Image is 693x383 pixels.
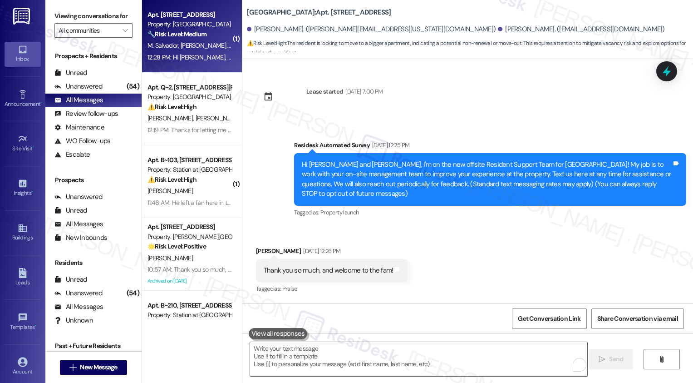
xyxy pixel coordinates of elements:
div: [PERSON_NAME] [256,246,408,259]
div: Thank you so much, and welcome to the fam! [264,266,393,275]
span: • [33,144,34,150]
div: Apt. Q~2, [STREET_ADDRESS][PERSON_NAME] [147,83,231,92]
div: Unread [54,206,87,215]
div: Unknown [54,316,93,325]
div: Residesk Automated Survey [294,140,686,153]
div: Review follow-ups [54,109,118,119]
div: Property: [PERSON_NAME][GEOGRAPHIC_DATA] [147,232,231,242]
div: Tagged as: [256,282,408,295]
div: [DATE] 12:25 PM [370,140,409,150]
div: New Inbounds [54,233,107,243]
textarea: To enrich screen reader interactions, please activate Accessibility in Grammarly extension settings [250,342,587,376]
a: Leads [5,265,41,290]
div: Property: [GEOGRAPHIC_DATA] [147,20,231,29]
div: 10:57 AM: Thank you so much, [PERSON_NAME]! I hope you have a wonderful day! [147,265,364,274]
div: Unread [54,275,87,284]
div: Apt. [STREET_ADDRESS] [147,10,231,20]
div: Escalate [54,150,90,159]
strong: ⚠️ Risk Level: High [147,175,197,184]
div: [DATE] 7:00 PM [343,87,383,96]
span: • [40,99,42,106]
a: Inbox [5,42,41,66]
div: All Messages [54,95,103,105]
div: (54) [124,80,142,94]
div: Apt. B~210, [STREET_ADDRESS] [147,301,231,310]
strong: ⚠️ Risk Level: High [247,40,286,47]
span: [PERSON_NAME] [195,114,241,122]
b: [GEOGRAPHIC_DATA]: Apt. [STREET_ADDRESS] [247,8,391,17]
div: Prospects + Residents [45,51,142,61]
div: Unread [54,68,87,78]
div: Prospects [45,175,142,185]
i:  [123,27,128,34]
div: Lease started [306,87,344,96]
span: Praise [282,285,297,293]
div: Property: [GEOGRAPHIC_DATA] and Apartments [147,92,231,102]
a: Buildings [5,220,41,245]
i:  [69,364,76,371]
div: Maintenance [54,123,104,132]
div: [PERSON_NAME]. ([PERSON_NAME][EMAIL_ADDRESS][US_STATE][DOMAIN_NAME]) [247,25,496,34]
button: Share Conversation via email [591,308,684,329]
span: : The resident is looking to move to a bigger apartment, indicating a potential non-renewal or mo... [247,39,693,58]
div: Hi [PERSON_NAME] and [PERSON_NAME], I'm on the new offsite Resident Support Team for [GEOGRAPHIC_... [302,160,672,199]
div: Tagged as: [294,206,686,219]
label: Viewing conversations for [54,9,133,23]
div: Past + Future Residents [45,341,142,351]
div: Property: Station at [GEOGRAPHIC_DATA][PERSON_NAME] [147,310,231,320]
strong: 🔧 Risk Level: Medium [147,30,206,38]
span: New Message [80,363,117,372]
div: All Messages [54,219,103,229]
span: Share Conversation via email [597,314,678,323]
a: Insights • [5,176,41,200]
div: Archived on [DATE] [147,275,232,287]
div: Apt. [STREET_ADDRESS] [147,222,231,232]
span: [PERSON_NAME] [147,254,193,262]
div: Unanswered [54,82,103,91]
span: Send [609,354,623,364]
div: Unanswered [54,288,103,298]
div: All Messages [54,302,103,312]
div: Residents [45,258,142,268]
div: Unanswered [54,192,103,202]
button: Get Conversation Link [512,308,586,329]
span: Property launch [320,209,359,216]
i:  [658,356,665,363]
div: [PERSON_NAME]. ([EMAIL_ADDRESS][DOMAIN_NAME]) [498,25,665,34]
span: M. Salvador [147,41,181,50]
span: [PERSON_NAME] Scalzer [181,41,246,50]
button: Send [589,349,633,369]
span: • [31,189,33,195]
div: Property: Station at [GEOGRAPHIC_DATA][PERSON_NAME] [147,165,231,174]
a: Account [5,354,41,379]
span: [PERSON_NAME] [147,187,193,195]
span: [PERSON_NAME] [147,114,196,122]
div: (54) [124,286,142,300]
strong: ⚠️ Risk Level: High [147,103,197,111]
div: 11:46 AM: He left a fan here in the laundry room and said maintenance would be reaching out this ... [147,199,653,207]
div: [DATE] 12:26 PM [301,246,340,256]
img: ResiDesk Logo [13,8,32,25]
i:  [599,356,605,363]
button: New Message [60,360,127,375]
a: Site Visit • [5,131,41,156]
strong: 🌟 Risk Level: Positive [147,242,206,250]
a: Templates • [5,310,41,334]
div: WO Follow-ups [54,136,110,146]
div: Apt. B~103, [STREET_ADDRESS] [147,155,231,165]
span: • [35,323,36,329]
span: Get Conversation Link [518,314,580,323]
input: All communities [59,23,118,38]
